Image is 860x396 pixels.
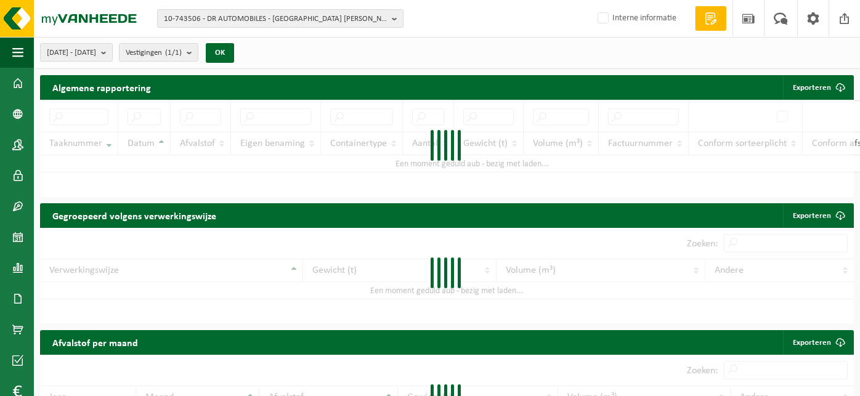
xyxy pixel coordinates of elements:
[157,9,404,28] button: 10-743506 - DR AUTOMOBILES - [GEOGRAPHIC_DATA] [PERSON_NAME]
[164,10,387,28] span: 10-743506 - DR AUTOMOBILES - [GEOGRAPHIC_DATA] [PERSON_NAME]
[119,43,198,62] button: Vestigingen(1/1)
[783,203,853,228] a: Exporteren
[40,330,150,354] h2: Afvalstof per maand
[783,75,853,100] button: Exporteren
[126,44,182,62] span: Vestigingen
[206,43,234,63] button: OK
[40,75,163,100] h2: Algemene rapportering
[165,49,182,57] count: (1/1)
[40,43,113,62] button: [DATE] - [DATE]
[783,330,853,355] a: Exporteren
[47,44,96,62] span: [DATE] - [DATE]
[595,9,676,28] label: Interne informatie
[40,203,229,227] h2: Gegroepeerd volgens verwerkingswijze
